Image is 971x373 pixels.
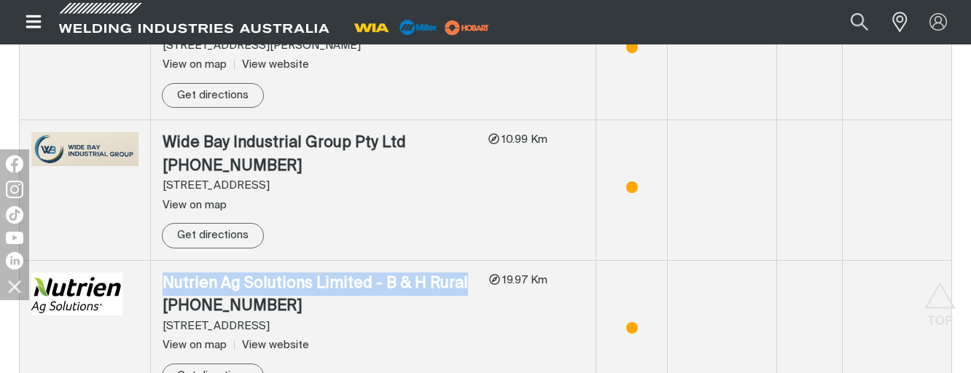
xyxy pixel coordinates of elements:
span: 10.99 Km [499,134,547,145]
img: TikTok [6,206,23,224]
div: [STREET_ADDRESS] [163,318,477,335]
img: Instagram [6,181,23,198]
img: Wide Bay Industrial Group Pty Ltd [31,132,139,166]
a: Get directions [162,223,264,248]
div: [STREET_ADDRESS][PERSON_NAME] [163,38,481,55]
div: [STREET_ADDRESS] [163,178,477,195]
a: View website [234,339,309,350]
img: YouTube [6,232,23,244]
div: Wide Bay Industrial Group Pty Ltd [163,132,477,155]
div: [PHONE_NUMBER] [163,155,477,178]
a: View website [234,59,309,70]
img: LinkedIn [6,252,23,270]
span: View on map [163,59,227,70]
input: Product name or item number... [816,6,884,39]
img: miller [440,17,494,39]
button: Scroll to top [924,282,956,315]
span: 19.97 Km [500,275,547,286]
a: miller [440,22,494,33]
a: Get directions [162,83,264,109]
div: Nutrien Ag Solutions Limited - B & H Rural [163,272,477,296]
div: [PHONE_NUMBER] [163,295,477,318]
span: View on map [163,339,227,350]
span: View on map [163,200,227,211]
img: Facebook [6,155,23,173]
img: hide socials [2,274,27,299]
button: Search products [835,6,884,39]
img: Nutrien Ag Solutions Limited - B & H Rural [31,272,122,315]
